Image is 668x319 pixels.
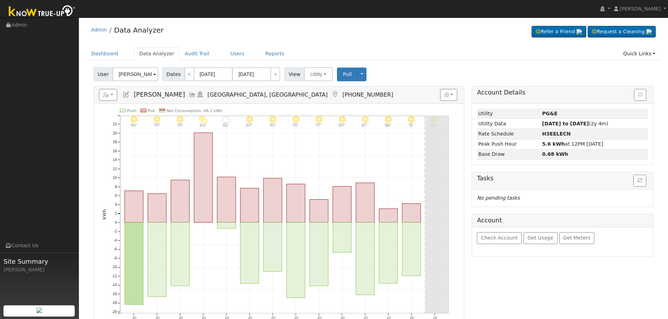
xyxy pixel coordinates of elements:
p: 97° [313,123,325,127]
a: Multi-Series Graph [189,91,196,98]
text: kWh [102,209,107,220]
p: 89° [243,123,256,127]
p: 99° [174,123,186,127]
text: 2 [115,212,117,216]
p: 90° [266,123,279,127]
a: Login As (last Never) [196,91,204,98]
text: 12 [113,167,117,171]
rect: onclick="" [124,222,143,305]
a: Users [225,47,250,60]
p: 91° [405,123,418,127]
a: Data Analyzer [134,47,180,60]
rect: onclick="" [310,200,328,222]
p: 89° [336,123,348,127]
i: 9/24 - MostlyClear [339,116,346,123]
a: Data Analyzer [114,26,163,34]
div: [PERSON_NAME] [4,266,75,273]
p: 87° [359,123,371,127]
button: Pull [337,68,358,81]
span: [PERSON_NAME] [134,91,185,98]
rect: onclick="" [240,222,259,283]
td: Base Draw [477,149,541,159]
rect: onclick="" [148,194,166,222]
rect: onclick="" [171,222,189,286]
span: Pull [343,71,352,77]
i: 9/18 - PartlyCloudy [199,116,208,123]
a: Refer a Friend [532,26,586,38]
rect: onclick="" [379,222,398,283]
text: 8 [115,185,117,189]
text: -18 [112,301,117,305]
button: Issue History [634,89,646,101]
span: (2y 4m) [542,121,608,126]
i: 9/26 - Clear [385,116,392,123]
a: Quick Links [618,47,661,60]
p: 82° [220,123,232,127]
a: Admin [91,27,107,33]
span: Dates [162,67,185,81]
text: 4 [115,203,117,207]
rect: onclick="" [310,222,328,286]
text: 10 [113,176,117,180]
text: 0 [115,221,117,224]
rect: onclick="" [402,204,421,223]
rect: onclick="" [263,222,282,271]
text: 18 [113,140,117,144]
a: Dashboard [86,47,124,60]
h5: Account Details [477,89,648,96]
rect: onclick="" [286,222,305,298]
text: 6 [115,194,117,197]
p: 92° [290,123,302,127]
button: Get Usage [524,232,558,244]
h5: Account [477,217,502,224]
text: 22 [113,122,117,126]
i: 9/22 - Clear [292,116,299,123]
rect: onclick="" [194,133,212,222]
span: [PERSON_NAME] [620,6,661,12]
text: Push [127,109,136,113]
a: < [184,67,194,81]
a: Map [331,91,339,98]
td: Utility Data [477,119,541,129]
span: Get Usage [528,235,553,241]
rect: onclick="" [171,180,189,222]
i: 9/27 - Clear [408,116,415,123]
a: > [270,67,280,81]
span: [PHONE_NUMBER] [342,91,393,98]
text: -12 [112,274,117,278]
rect: onclick="" [356,222,375,295]
span: Check Account [481,235,518,241]
rect: onclick="" [148,222,166,297]
button: Refresh [633,175,646,187]
img: retrieve [646,29,652,35]
strong: 0.68 kWh [542,151,568,157]
img: retrieve [576,29,582,35]
i: 9/23 - Clear [316,116,323,123]
a: Edit User (32027) [122,91,130,98]
rect: onclick="" [286,184,305,223]
span: Get Meters [563,235,591,241]
a: Request a Cleaning [588,26,656,38]
i: 9/20 - Clear [246,116,253,123]
rect: onclick="" [263,178,282,222]
i: No pending tasks [477,195,520,201]
rect: onclick="" [217,222,236,228]
p: 99° [151,123,163,127]
img: Know True-Up [5,4,79,20]
rect: onclick="" [333,186,351,222]
p: 94° [128,123,140,127]
strong: H [542,131,571,137]
strong: 5.6 kWh [542,141,565,147]
text: -16 [112,292,117,296]
a: Reports [260,47,290,60]
text: 14 [113,158,117,162]
button: Get Meters [559,232,595,244]
td: at 12PM [DATE] [541,139,648,149]
button: Utility [304,67,333,81]
text: Pull [148,109,155,113]
span: User [94,67,113,81]
a: Audit Trail [180,47,215,60]
text: -14 [112,283,117,287]
text: -4 [114,238,117,242]
p: 88° [382,123,394,127]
